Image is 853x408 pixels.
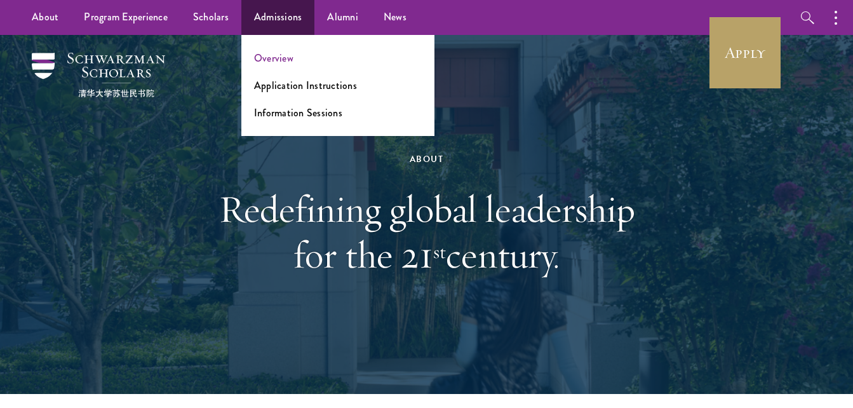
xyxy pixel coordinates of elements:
[254,105,342,120] a: Information Sessions
[32,53,165,97] img: Schwarzman Scholars
[208,186,646,278] h1: Redefining global leadership for the 21 century.
[709,17,781,88] a: Apply
[433,240,446,264] sup: st
[254,51,293,65] a: Overview
[254,78,357,93] a: Application Instructions
[208,151,646,167] div: About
